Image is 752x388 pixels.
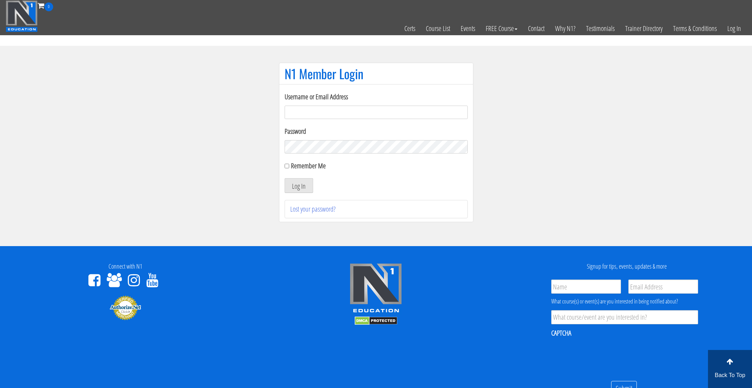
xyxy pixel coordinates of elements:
label: Username or Email Address [285,92,468,102]
img: n1-education [6,0,38,32]
a: Terms & Conditions [668,11,722,46]
h4: Connect with N1 [5,263,246,270]
div: What course(s) or event(s) are you interested in being notified about? [551,297,698,306]
a: Log In [722,11,746,46]
h4: Signup for tips, events, updates & more [506,263,747,270]
a: Events [455,11,480,46]
h1: N1 Member Login [285,67,468,81]
button: Log In [285,178,313,193]
input: Name [551,280,621,294]
a: Why N1? [550,11,581,46]
a: Testimonials [581,11,620,46]
input: What course/event are you interested in? [551,310,698,324]
a: Contact [523,11,550,46]
label: CAPTCHA [551,328,571,338]
label: Remember Me [291,161,326,170]
iframe: reCAPTCHA [551,342,658,370]
a: FREE Course [480,11,523,46]
img: Authorize.Net Merchant - Click to Verify [110,295,141,320]
a: 0 [38,1,53,10]
a: Course List [421,11,455,46]
span: 0 [44,2,53,11]
label: Password [285,126,468,137]
img: n1-edu-logo [349,263,402,315]
a: Trainer Directory [620,11,668,46]
a: Lost your password? [290,204,336,214]
input: Email Address [628,280,698,294]
img: DMCA.com Protection Status [355,317,397,325]
a: Certs [399,11,421,46]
